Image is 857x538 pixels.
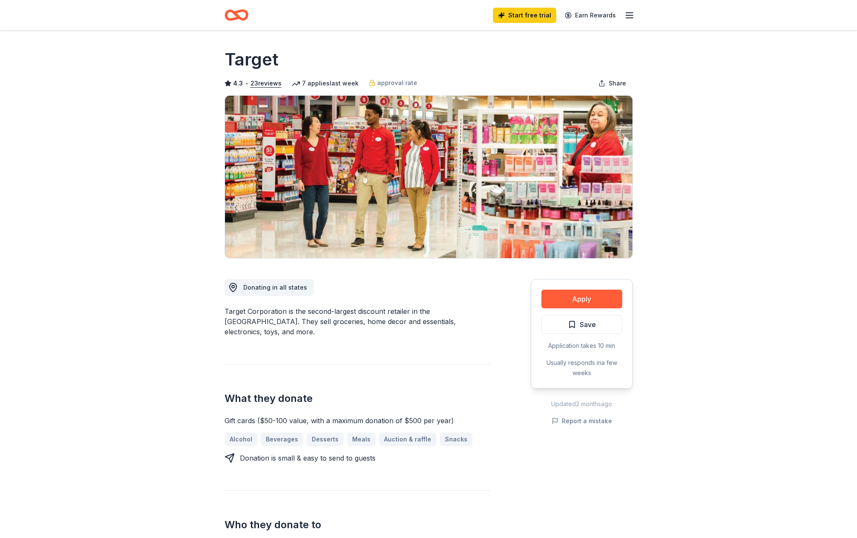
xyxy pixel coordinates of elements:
h1: Target [225,48,279,71]
span: Share [609,78,626,88]
div: Donation is small & easy to send to guests [240,453,376,463]
button: Apply [541,290,622,308]
span: • [245,80,248,87]
a: Start free trial [493,8,556,23]
span: Save [580,319,596,330]
button: Report a mistake [552,416,612,426]
div: 7 applies last week [292,78,359,88]
img: Image for Target [225,96,632,258]
div: Gift cards ($50-100 value, with a maximum donation of $500 per year) [225,416,490,426]
div: Usually responds in a few weeks [541,358,622,378]
a: approval rate [369,78,417,88]
div: Target Corporation is the second-largest discount retailer in the [GEOGRAPHIC_DATA]. They sell gr... [225,306,490,337]
a: Earn Rewards [560,8,621,23]
div: Updated 2 months ago [531,399,633,409]
h2: What they donate [225,392,490,405]
button: Share [592,75,633,92]
h2: Who they donate to [225,518,490,532]
span: 4.3 [233,78,243,88]
span: approval rate [377,78,417,88]
button: Save [541,315,622,334]
div: Application takes 10 min [541,341,622,351]
span: Donating in all states [243,284,307,291]
a: Home [225,5,248,25]
button: 23reviews [251,78,282,88]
